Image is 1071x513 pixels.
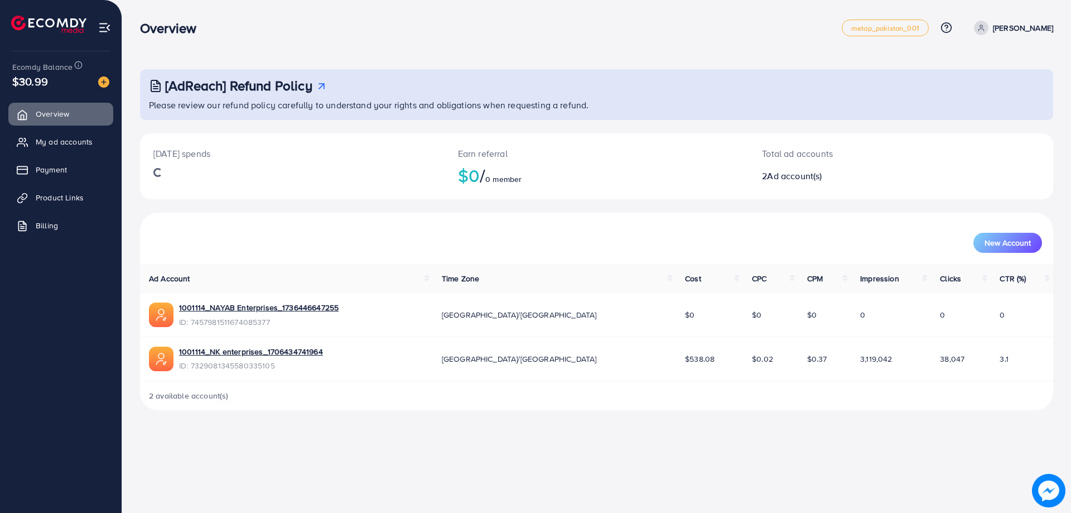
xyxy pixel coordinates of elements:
img: image [1032,474,1065,507]
span: New Account [985,239,1031,247]
a: 1001114_NK enterprises_1706434741964 [179,346,323,357]
span: Product Links [36,192,84,203]
img: ic-ads-acc.e4c84228.svg [149,303,173,327]
span: CTR (%) [1000,273,1026,284]
span: Overview [36,108,69,119]
img: ic-ads-acc.e4c84228.svg [149,347,173,371]
a: metap_pakistan_001 [842,20,929,36]
span: ID: 7457981511674085377 [179,317,339,328]
h2: 2 [762,171,963,181]
span: Payment [36,164,67,175]
a: Overview [8,103,113,125]
span: 0 member [485,174,522,185]
a: Payment [8,159,113,181]
p: Earn referral [458,147,736,160]
span: Ecomdy Balance [12,61,73,73]
img: menu [98,21,111,34]
span: $538.08 [685,353,715,365]
a: Product Links [8,186,113,209]
h3: [AdReach] Refund Policy [165,78,312,94]
a: My ad accounts [8,131,113,153]
span: $0 [752,309,761,320]
span: $0.02 [752,353,773,365]
span: [GEOGRAPHIC_DATA]/[GEOGRAPHIC_DATA] [442,309,597,320]
span: 0 [1000,309,1005,320]
span: 2 available account(s) [149,390,229,401]
span: Time Zone [442,273,479,284]
span: Cost [685,273,701,284]
span: $0 [685,309,694,320]
span: Ad account(s) [767,170,822,182]
span: [GEOGRAPHIC_DATA]/[GEOGRAPHIC_DATA] [442,353,597,365]
span: Billing [36,220,58,231]
a: Billing [8,214,113,237]
span: / [480,162,485,188]
p: [DATE] spends [153,147,431,160]
span: CPC [752,273,766,284]
h2: $0 [458,165,736,186]
a: 1001114_NAYAB Enterprises_1736446647255 [179,302,339,313]
img: image [98,76,109,88]
span: 0 [860,309,865,320]
img: logo [11,16,86,33]
span: CPM [807,273,823,284]
p: [PERSON_NAME] [993,21,1053,35]
p: Total ad accounts [762,147,963,160]
span: metap_pakistan_001 [851,25,919,32]
span: $0 [807,309,817,320]
span: My ad accounts [36,136,93,147]
span: $30.99 [12,73,48,89]
span: $0.37 [807,353,827,365]
span: 3.1 [1000,353,1008,365]
span: Ad Account [149,273,190,284]
h3: Overview [140,20,205,36]
span: Impression [860,273,899,284]
span: ID: 7329081345580335105 [179,360,323,371]
p: Please review our refund policy carefully to understand your rights and obligations when requesti... [149,98,1046,112]
button: New Account [973,233,1042,253]
span: 3,119,042 [860,353,892,365]
span: Clicks [940,273,961,284]
span: 38,047 [940,353,964,365]
a: [PERSON_NAME] [969,21,1053,35]
span: 0 [940,309,945,320]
